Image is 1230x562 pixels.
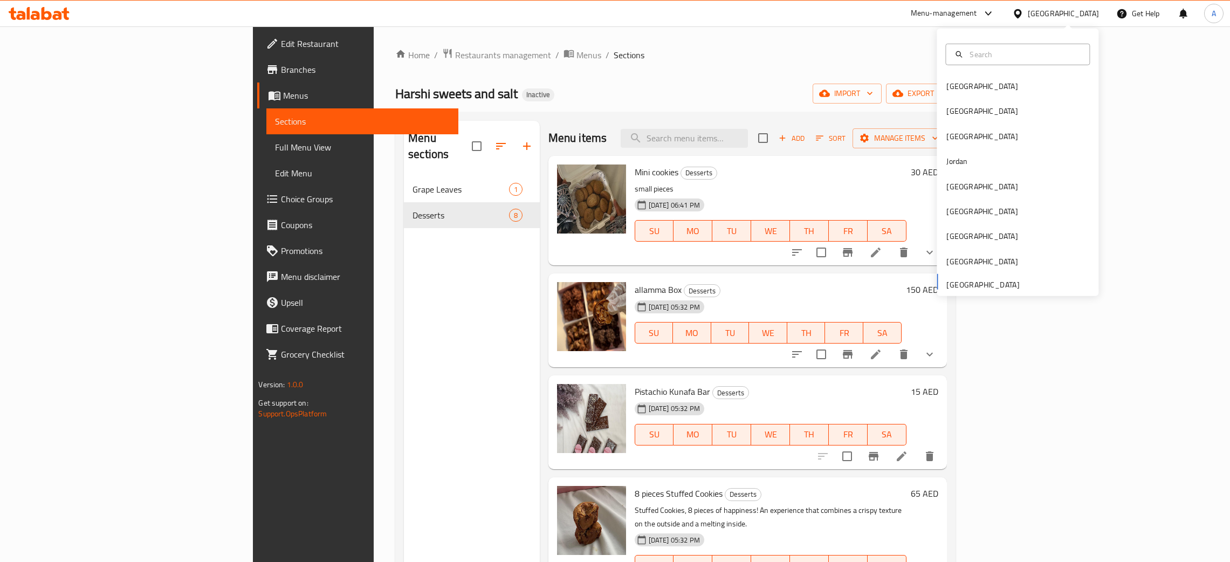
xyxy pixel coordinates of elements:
svg: Show Choices [923,246,936,259]
span: Coupons [281,218,450,231]
span: Select to update [810,343,833,366]
nav: Menu sections [404,172,540,232]
span: Version: [258,378,285,392]
button: MO [674,424,712,446]
button: TH [787,322,826,344]
div: [GEOGRAPHIC_DATA] [946,80,1018,92]
button: Add [774,130,809,147]
a: Full Menu View [266,134,458,160]
a: Grocery Checklist [257,341,458,367]
span: [DATE] 05:32 PM [644,535,704,545]
span: SA [872,223,902,239]
div: Inactive [522,88,554,101]
span: Desserts [681,167,717,179]
button: MO [674,220,712,242]
div: items [509,183,523,196]
img: Mini cookies [557,165,626,234]
button: sort-choices [784,239,810,265]
button: import [813,84,882,104]
a: Branches [257,57,458,83]
span: TH [794,427,824,442]
span: Upsell [281,296,450,309]
li: / [606,49,609,61]
a: Edit menu item [895,450,908,463]
button: FR [829,424,868,446]
div: Menu-management [911,7,977,20]
span: MO [678,223,708,239]
span: WE [755,427,786,442]
a: Edit menu item [869,348,882,361]
nav: breadcrumb [395,48,955,62]
span: Sections [614,49,644,61]
span: Desserts [725,488,761,501]
span: Branches [281,63,450,76]
a: Upsell [257,290,458,316]
span: Sort sections [488,133,514,159]
div: [GEOGRAPHIC_DATA] [946,131,1018,142]
button: export [886,84,956,104]
span: Desserts [684,285,720,297]
span: [DATE] 05:32 PM [644,403,704,414]
span: Full Menu View [275,141,450,154]
span: Sort items [809,130,853,147]
a: Restaurants management [442,48,551,62]
div: Grape Leaves [413,183,509,196]
span: Restaurants management [455,49,551,61]
button: Branch-specific-item [861,443,887,469]
span: 8 pieces Stuffed Cookies [635,485,723,502]
img: Pistachio Kunafa Bar [557,384,626,453]
a: Edit Restaurant [257,31,458,57]
span: allamma Box [635,282,682,298]
div: [GEOGRAPHIC_DATA] [1028,8,1099,19]
span: Menus [576,49,601,61]
span: Desserts [413,209,509,222]
a: Choice Groups [257,186,458,212]
span: WE [755,223,786,239]
span: Manage items [861,132,938,145]
span: MO [677,325,707,341]
a: Menu disclaimer [257,264,458,290]
a: Sections [266,108,458,134]
span: 8 [510,210,522,221]
button: delete [891,239,917,265]
div: Desserts [712,386,749,399]
span: Mini cookies [635,164,678,180]
span: Grocery Checklist [281,348,450,361]
span: SA [868,325,897,341]
button: FR [825,322,863,344]
a: Menus [564,48,601,62]
h6: 150 AED [906,282,938,297]
span: 1 [510,184,522,195]
input: Search [965,49,1083,60]
button: sort-choices [784,341,810,367]
button: delete [917,443,943,469]
a: Edit menu item [869,246,882,259]
button: TU [711,322,750,344]
h6: 65 AED [911,486,938,501]
span: MO [678,427,708,442]
svg: Show Choices [923,348,936,361]
span: 1.0.0 [287,378,304,392]
button: delete [891,341,917,367]
span: TH [794,223,824,239]
button: FR [829,220,868,242]
span: A [1212,8,1216,19]
button: SU [635,322,673,344]
button: show more [917,239,943,265]
h6: 15 AED [911,384,938,399]
span: Menu disclaimer [281,270,450,283]
button: TU [712,220,751,242]
span: Choice Groups [281,193,450,205]
button: WE [751,424,790,446]
span: TU [717,427,747,442]
button: SU [635,220,674,242]
span: Select section [752,127,774,149]
div: [GEOGRAPHIC_DATA] [946,180,1018,192]
button: TU [712,424,751,446]
span: Get support on: [258,396,308,410]
button: SU [635,424,674,446]
div: [GEOGRAPHIC_DATA] [946,205,1018,217]
button: show more [917,341,943,367]
img: allamma Box [557,282,626,351]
